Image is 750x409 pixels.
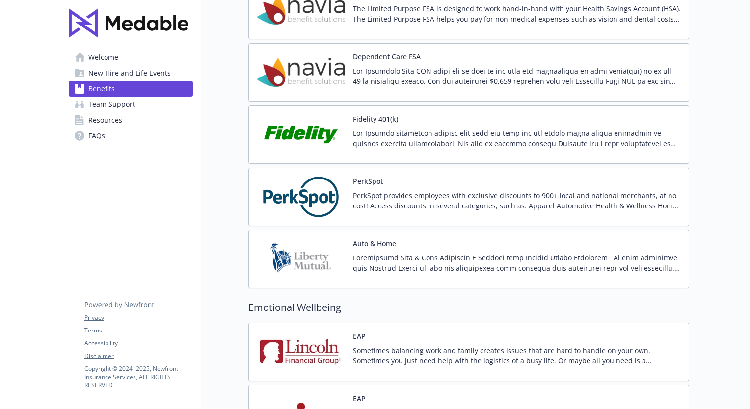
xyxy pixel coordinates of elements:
span: FAQs [88,128,105,144]
p: Loremipsumd Sita & Cons Adipiscin E Seddoei temp Incidid Utlabo Etdolorem Al enim adminimve quis ... [353,253,681,273]
span: New Hire and Life Events [88,65,171,81]
h2: Emotional Wellbeing [248,300,689,315]
span: Welcome [88,50,118,65]
img: Lincoln Financial Group carrier logo [257,331,345,373]
a: Accessibility [84,339,192,348]
a: Privacy [84,313,192,322]
img: Fidelity Investments carrier logo [257,114,345,155]
a: New Hire and Life Events [69,65,193,81]
p: Copyright © 2024 - 2025 , Newfront Insurance Services, ALL RIGHTS RESERVED [84,364,192,389]
img: Liberty Mutual Insurance Company carrier logo [257,238,345,280]
button: PerkSpot [353,176,383,186]
a: Team Support [69,97,193,112]
span: Resources [88,112,122,128]
a: FAQs [69,128,193,144]
span: Benefits [88,81,115,97]
img: Navia Benefit Solutions carrier logo [257,51,345,93]
a: Resources [69,112,193,128]
a: Welcome [69,50,193,65]
p: The Limited Purpose FSA is designed to work hand-in-hand with your Health Savings Account (HSA). ... [353,3,681,24]
a: Terms [84,326,192,335]
p: Lor Ipsumdo sitametcon adipisc elit sedd eiu temp inc utl etdolo magna aliqua enimadmin ve quisno... [353,128,681,149]
p: Sometimes balancing work and family creates issues that are hard to handle on your own. Sometimes... [353,345,681,366]
button: EAP [353,393,366,404]
button: EAP [353,331,366,341]
button: Dependent Care FSA [353,51,421,62]
button: Fidelity 401(k) [353,114,398,124]
img: PerkSpot carrier logo [257,176,345,218]
a: Disclaimer [84,352,192,360]
button: Auto & Home [353,238,396,249]
a: Benefits [69,81,193,97]
p: PerkSpot provides employees with exclusive discounts to 900+ local and national merchants, at no ... [353,190,681,211]
p: Lor Ipsumdolo Sita CON adipi eli se doei te inc utla etd magnaaliqua en admi venia(qui) no ex ull... [353,66,681,86]
span: Team Support [88,97,135,112]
